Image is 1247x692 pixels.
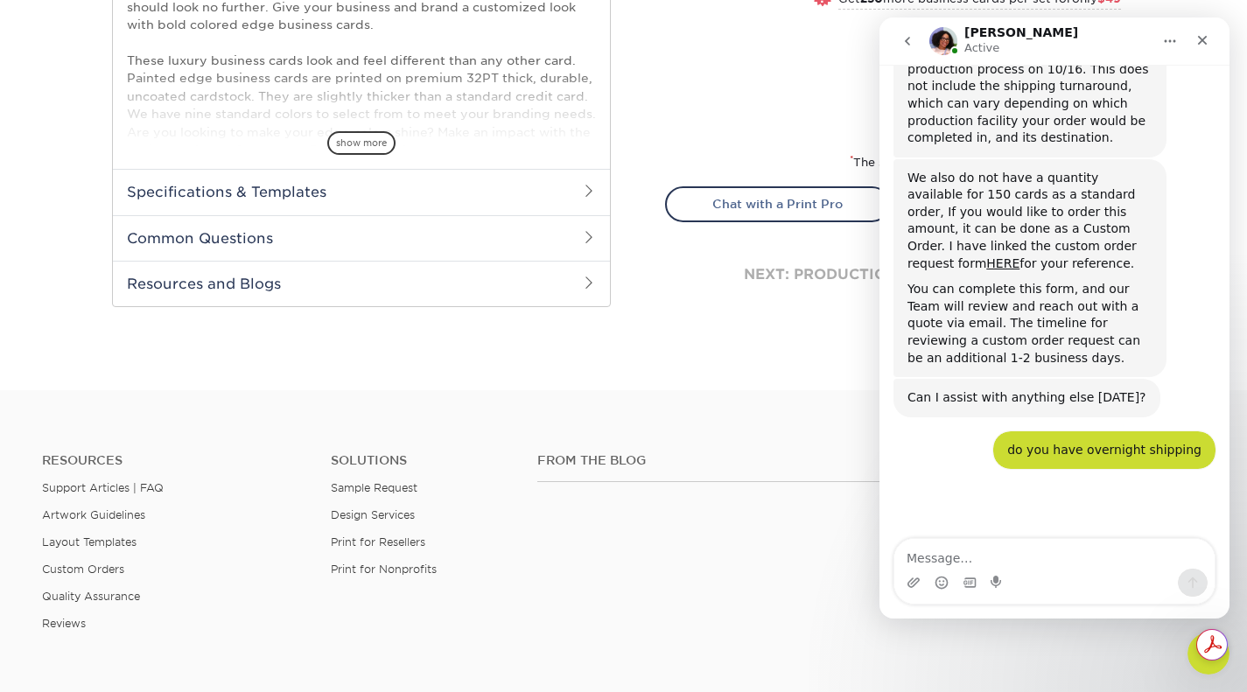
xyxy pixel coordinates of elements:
[27,558,41,572] button: Upload attachment
[42,453,305,468] h4: Resources
[331,481,417,494] a: Sample Request
[331,508,415,521] a: Design Services
[42,617,86,630] a: Reviews
[55,558,69,572] button: Emoji picker
[14,142,336,362] div: Avery says…
[128,424,322,442] div: do you have overnight shipping
[14,142,287,360] div: We also do not have a quantity available for 150 cards as a standard order, If you would like to ...
[879,17,1229,619] iframe: Intercom live chat
[850,156,1122,169] small: The selected quantity will be
[537,453,894,468] h4: From the Blog
[28,152,273,255] div: We also do not have a quantity available for 150 cards as a standard order, If you would like to ...
[665,222,1122,327] div: next: production times & shipping
[665,186,890,221] a: Chat with a Print Pro
[331,563,437,576] a: Print for Nonprofits
[331,453,511,468] h4: Solutions
[15,521,335,551] textarea: Message…
[42,508,145,521] a: Artwork Guidelines
[1187,633,1229,675] iframe: Intercom live chat
[83,558,97,572] button: Gif picker
[107,239,140,253] a: HERE
[42,535,137,549] a: Layout Templates
[28,263,273,349] div: You can complete this form, and our Team will review and reach out with a quote via email. The ti...
[14,361,336,414] div: Avery says…
[42,481,164,494] a: Support Articles | FAQ
[111,558,125,572] button: Start recording
[113,261,610,306] h2: Resources and Blogs
[113,215,610,261] h2: Common Questions
[114,414,336,452] div: do you have overnight shipping
[28,372,267,389] div: Can I assist with anything else [DATE]?
[331,535,425,549] a: Print for Resellers
[42,590,140,603] a: Quality Assurance
[298,551,328,579] button: Send a message…
[113,169,610,214] h2: Specifications & Templates
[14,414,336,466] div: user says…
[327,131,396,155] span: show more
[42,563,124,576] a: Custom Orders
[14,361,281,400] div: Can I assist with anything else [DATE]?Add reaction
